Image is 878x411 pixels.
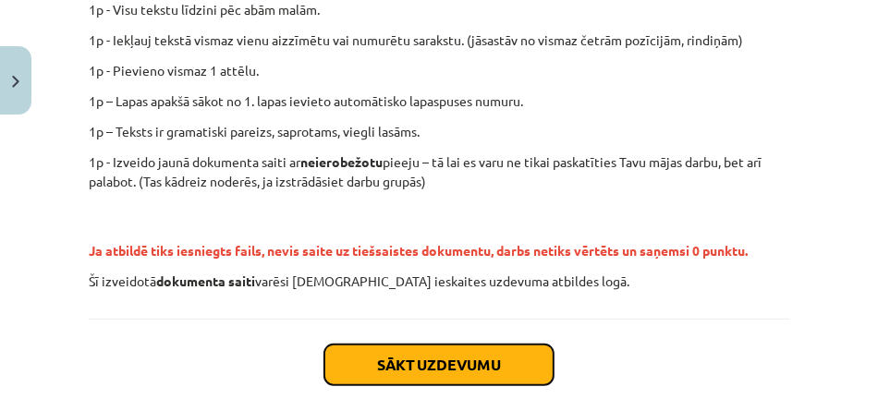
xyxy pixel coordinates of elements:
[89,30,789,50] p: 1p - Iekļauj tekstā vismaz vienu aizzīmētu vai numurētu sarakstu. (jāsastāv no vismaz četrām pozī...
[12,76,19,88] img: icon-close-lesson-0947bae3869378f0d4975bcd49f059093ad1ed9edebbc8119c70593378902aed.svg
[89,91,789,111] p: 1p – Lapas apakšā sākot no 1. lapas ievieto automātisko lapaspuses numuru.
[300,153,383,170] strong: neierobežotu
[89,272,789,291] p: Šī izveidotā varēsi [DEMOGRAPHIC_DATA] ieskaites uzdevuma atbildes logā.
[324,345,554,385] button: Sākt uzdevumu
[89,242,748,259] span: Ja atbildē tiks iesniegts fails, nevis saite uz tiešsaistes dokumentu, darbs netiks vērtēts un sa...
[89,152,789,191] p: 1p - Izveido jaunā dokumenta saiti ar pieeju – tā lai es varu ne tikai paskatīties Tavu mājas dar...
[89,122,789,141] p: 1p – Teksts ir gramatiski pareizs, saprotams, viegli lasāms.
[89,61,789,80] p: 1p - Pievieno vismaz 1 attēlu.
[156,272,255,289] strong: dokumenta saiti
